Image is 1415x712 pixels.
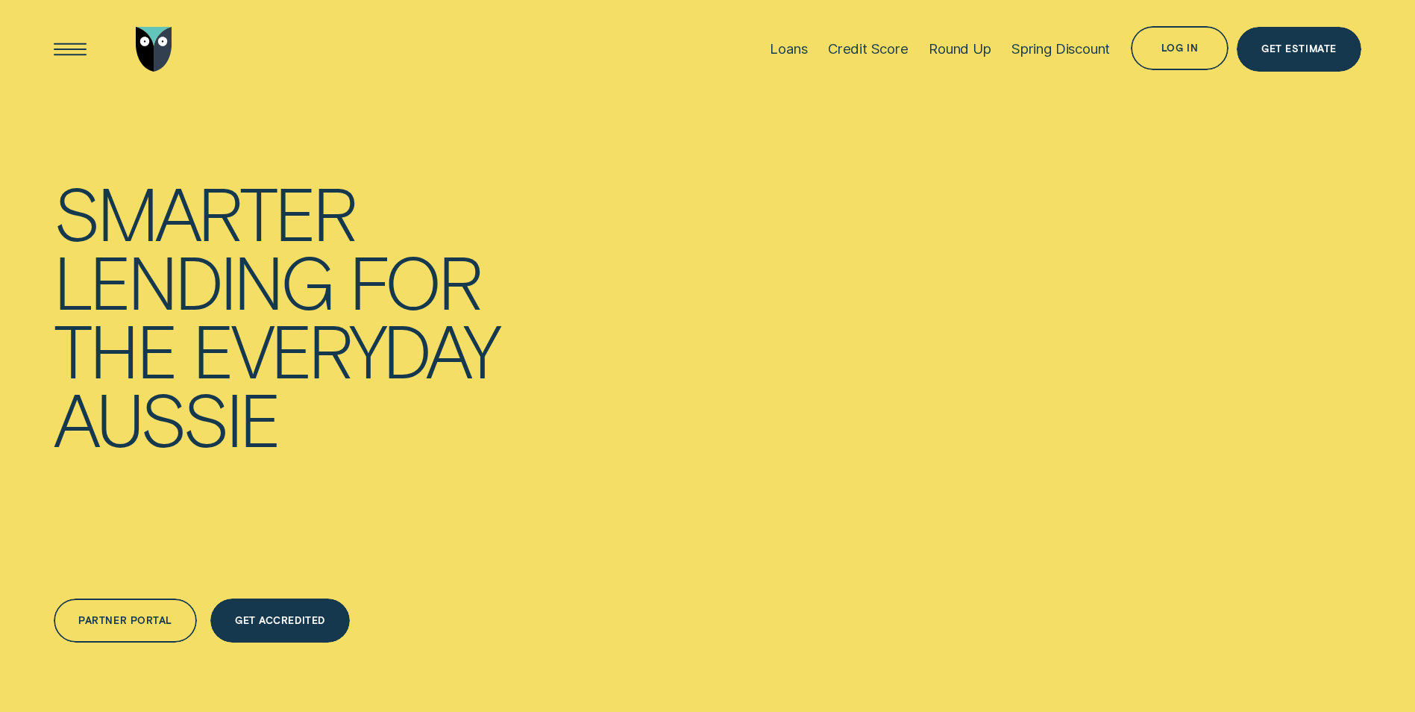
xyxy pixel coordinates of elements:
div: Spring Discount [1011,40,1110,57]
h4: Smarter lending for the everyday Aussie [54,178,604,453]
a: Get Estimate [1237,27,1361,71]
div: Credit Score [828,40,909,57]
div: Loans [770,40,807,57]
button: Log in [1131,26,1229,70]
img: Wisr [136,27,172,71]
a: Partner Portal [54,599,196,643]
button: Open Menu [48,27,92,71]
div: Round Up [929,40,991,57]
a: Get Accredited [210,599,349,643]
